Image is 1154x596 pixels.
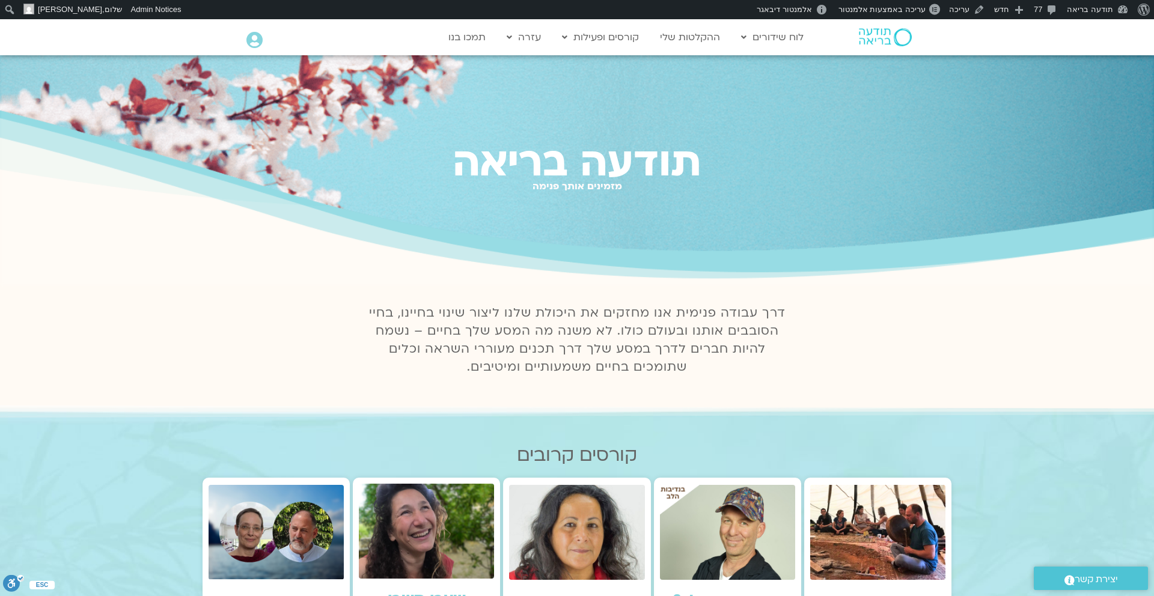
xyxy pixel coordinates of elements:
a: לוח שידורים [735,26,810,49]
span: [PERSON_NAME] [38,5,102,14]
a: יצירת קשר [1034,567,1148,590]
a: ההקלטות שלי [654,26,726,49]
a: תמכו בנו [442,26,492,49]
a: קורסים ופעילות [556,26,645,49]
img: תודעה בריאה [859,28,912,46]
span: יצירת קשר [1075,571,1118,588]
span: עריכה באמצעות אלמנטור [838,5,926,14]
h2: קורסים קרובים [203,445,951,466]
a: עזרה [501,26,547,49]
p: דרך עבודה פנימית אנו מחזקים את היכולת שלנו ליצור שינוי בחיינו, בחיי הסובבים אותנו ובעולם כולו. לא... [362,304,792,376]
